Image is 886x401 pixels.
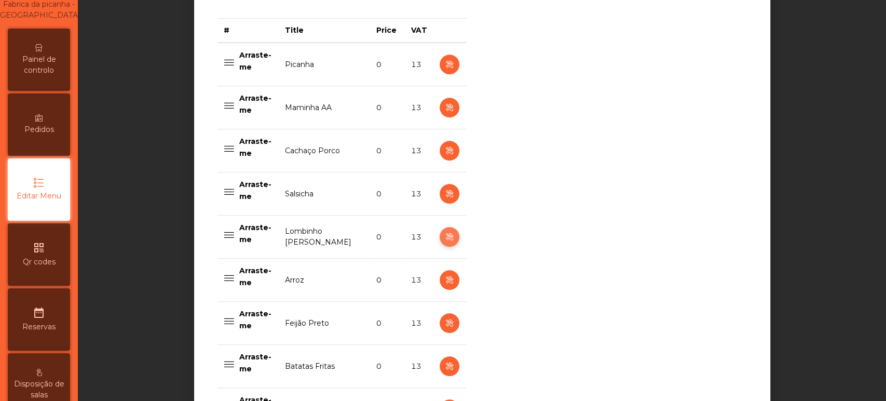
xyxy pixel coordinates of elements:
[33,242,45,254] i: qr_code
[370,172,404,216] td: 0
[239,351,273,375] p: Arraste-me
[239,265,273,288] p: Arraste-me
[370,302,404,345] td: 0
[239,136,273,159] p: Arraste-me
[279,86,370,129] td: Maminha AA
[279,172,370,216] td: Salsicha
[370,259,404,302] td: 0
[279,19,370,43] th: Title
[404,345,433,388] td: 13
[23,257,56,268] span: Qr codes
[239,49,273,73] p: Arraste-me
[404,129,433,172] td: 13
[404,259,433,302] td: 13
[404,86,433,129] td: 13
[279,259,370,302] td: Arroz
[239,179,273,202] p: Arraste-me
[404,43,433,86] td: 13
[217,19,279,43] th: #
[370,86,404,129] td: 0
[279,345,370,388] td: Batatas Fritas
[404,216,433,259] td: 13
[370,19,404,43] th: Price
[17,191,61,202] span: Editar Menu
[404,19,433,43] th: VAT
[22,322,56,332] span: Reservas
[239,92,273,116] p: Arraste-me
[24,124,54,135] span: Pedidos
[370,129,404,172] td: 0
[33,306,45,319] i: date_range
[279,43,370,86] td: Picanha
[279,216,370,259] td: Lombinho [PERSON_NAME]
[279,302,370,345] td: Feijão Preto
[370,216,404,259] td: 0
[10,379,67,400] span: Disposição de salas
[10,54,67,76] span: Painel de controlo
[239,308,273,331] p: Arraste-me
[404,172,433,216] td: 13
[370,43,404,86] td: 0
[279,129,370,172] td: Cachaço Porco
[404,302,433,345] td: 13
[370,345,404,388] td: 0
[239,222,273,245] p: Arraste-me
